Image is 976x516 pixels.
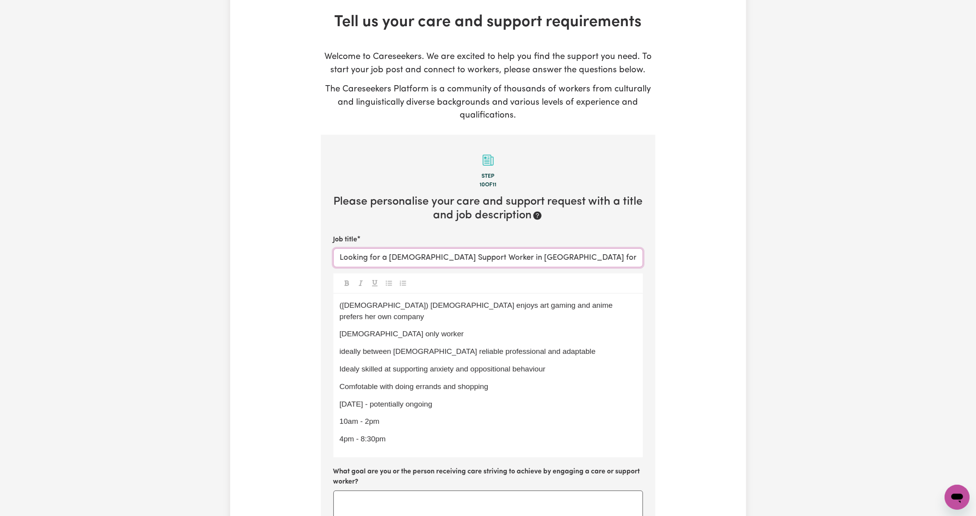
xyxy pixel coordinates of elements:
button: Toggle undefined [369,278,380,288]
span: [DEMOGRAPHIC_DATA] only worker [340,330,464,338]
button: Toggle undefined [398,278,408,288]
label: Job title [333,235,358,245]
span: [DATE] - potentially ongoing [340,400,432,408]
span: ([DEMOGRAPHIC_DATA]) [DEMOGRAPHIC_DATA] enjoys art gaming and anime prefers her own company [340,301,615,321]
button: Toggle undefined [341,278,352,288]
input: e.g. Care worker needed in North Sydney for aged care [333,248,643,267]
span: ideally between [DEMOGRAPHIC_DATA] reliable professional and adaptable [340,347,596,355]
span: 10am - 2pm [340,417,380,425]
span: Comfotable with doing errands and shopping [340,382,489,391]
div: 10 of 11 [333,181,643,189]
div: Step [333,172,643,181]
h1: Tell us your care and support requirements [321,13,655,32]
label: What goal are you or the person receiving care striving to achieve by engaging a care or support ... [333,467,643,487]
button: Toggle undefined [355,278,366,288]
span: Idealy skilled at supporting anxiety and oppositional behaviour [340,365,546,373]
button: Toggle undefined [383,278,394,288]
h2: Please personalise your care and support request with a title and job description [333,195,643,222]
span: 4pm - 8:30pm [340,435,386,443]
p: The Careseekers Platform is a community of thousands of workers from culturally and linguisticall... [321,83,655,122]
p: Welcome to Careseekers. We are excited to help you find the support you need. To start your job p... [321,50,655,77]
iframe: Button to launch messaging window, conversation in progress [945,485,970,510]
